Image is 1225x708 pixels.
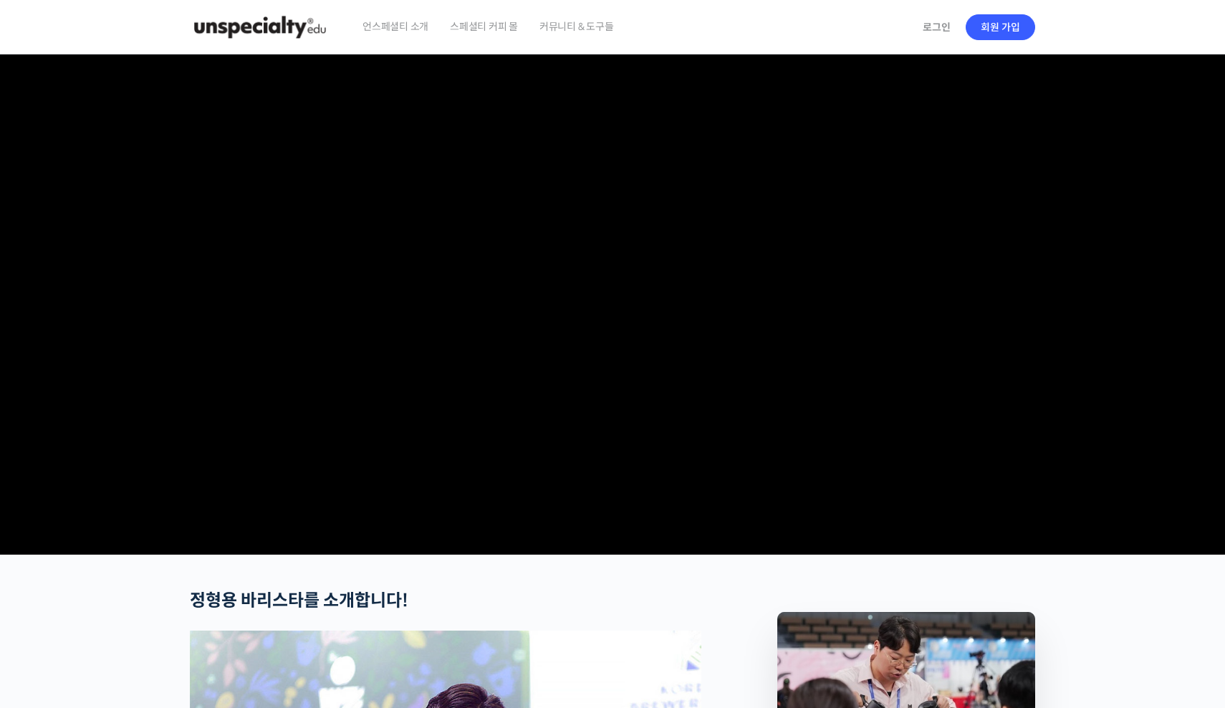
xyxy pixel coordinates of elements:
a: 회원 가입 [966,14,1035,40]
strong: 정형용 바리스타를 소개합니다! [190,590,408,611]
a: 로그인 [914,11,959,44]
